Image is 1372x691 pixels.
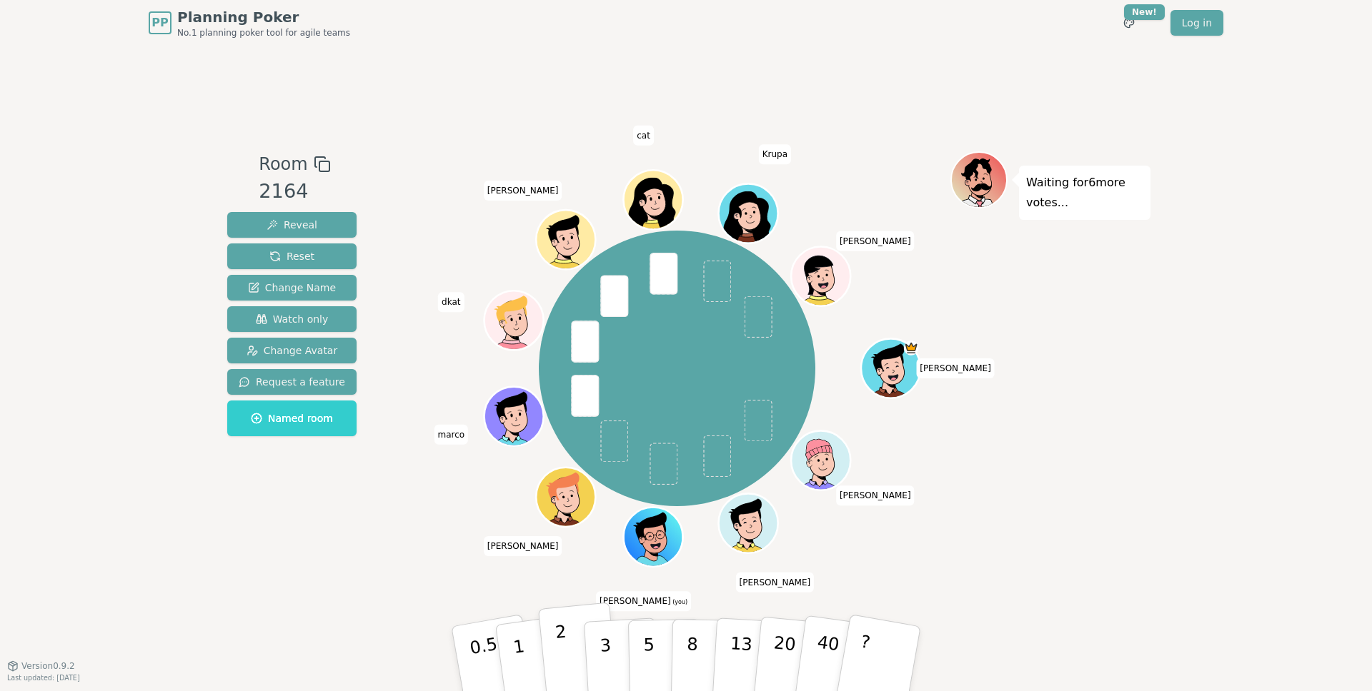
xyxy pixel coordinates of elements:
[149,7,350,39] a: PPPlanning PokerNo.1 planning poker tool for agile teams
[251,411,333,425] span: Named room
[903,341,918,355] span: shrutee is the host
[836,485,915,505] span: Click to change your name
[1026,173,1143,213] p: Waiting for 6 more votes...
[227,275,357,301] button: Change Name
[269,249,314,263] span: Reset
[267,218,317,232] span: Reveal
[1124,4,1165,20] div: New!
[227,369,357,395] button: Request a feature
[434,425,468,445] span: Click to change your name
[759,144,791,164] span: Click to change your name
[259,151,307,177] span: Room
[259,177,330,206] div: 2164
[671,599,688,605] span: (you)
[177,7,350,27] span: Planning Poker
[484,536,562,556] span: Click to change your name
[736,573,815,592] span: Click to change your name
[916,358,995,378] span: Click to change your name
[247,343,338,358] span: Change Avatar
[227,338,357,363] button: Change Avatar
[633,126,654,146] span: Click to change your name
[1170,10,1223,36] a: Log in
[227,243,357,269] button: Reset
[177,27,350,39] span: No.1 planning poker tool for agile teams
[256,312,329,326] span: Watch only
[7,660,75,672] button: Version0.9.2
[151,14,168,31] span: PP
[227,400,357,436] button: Named room
[596,591,691,611] span: Click to change your name
[239,375,345,389] span: Request a feature
[21,660,75,672] span: Version 0.9.2
[1116,10,1142,36] button: New!
[227,306,357,332] button: Watch only
[484,181,562,201] span: Click to change your name
[625,509,681,565] button: Click to change your avatar
[7,674,80,682] span: Last updated: [DATE]
[227,212,357,238] button: Reveal
[836,231,915,251] span: Click to change your name
[438,292,464,312] span: Click to change your name
[248,281,336,295] span: Change Name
